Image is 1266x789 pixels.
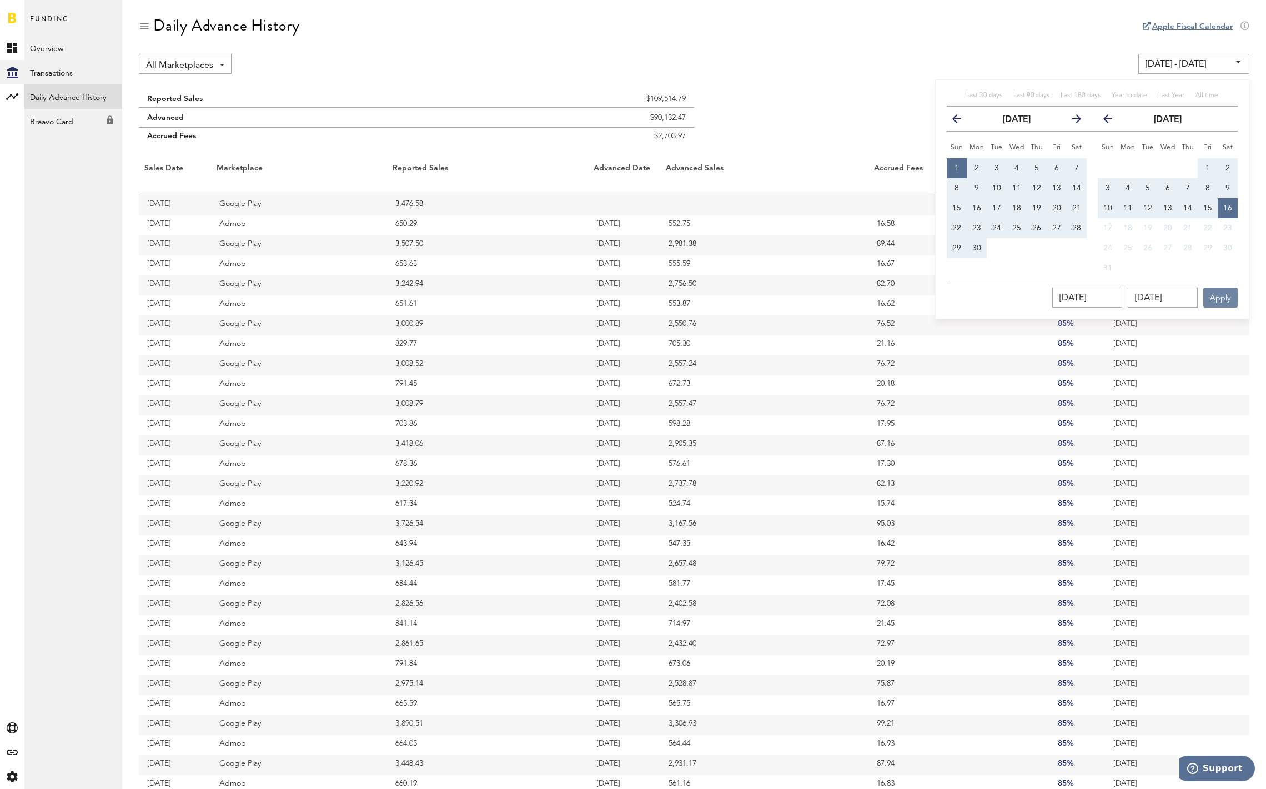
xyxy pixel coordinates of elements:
td: 703.86 [387,415,588,435]
span: 30 [972,244,981,252]
td: Google Play [211,315,387,335]
th: Marketplace [211,161,387,195]
small: Friday [1203,144,1212,151]
button: 7 [1178,178,1198,198]
td: 553.87 [660,295,868,315]
span: 13 [1163,204,1172,212]
span: 25 [1123,244,1132,252]
span: 25 [1012,224,1021,232]
button: 25 [1007,218,1027,238]
td: 85% [1049,355,1105,375]
span: 23 [972,224,981,232]
button: 22 [1198,218,1218,238]
button: 9 [1218,178,1238,198]
button: 17 [1098,218,1118,238]
td: $109,514.79 [451,85,694,108]
td: [DATE] [588,255,660,275]
td: [DATE] [1105,415,1177,435]
td: 85% [1049,315,1105,335]
button: 12 [1027,178,1047,198]
span: All Marketplaces [146,56,213,75]
button: 7 [1067,158,1087,178]
span: All time [1195,92,1218,99]
small: Sunday [951,144,963,151]
span: 8 [1205,184,1210,192]
td: [DATE] [1105,335,1177,355]
td: 16.42 [868,535,1049,555]
th: Accrued Fees [868,161,1049,195]
td: [DATE] [139,195,211,215]
span: 29 [1203,244,1212,252]
a: Overview [24,36,122,60]
button: 18 [1007,198,1027,218]
small: Monday [969,144,984,151]
td: [DATE] [588,535,660,555]
span: 1 [1205,164,1210,172]
td: [DATE] [1105,395,1177,415]
td: [DATE] [588,495,660,515]
button: 15 [1198,198,1218,218]
small: Sunday [1102,144,1114,151]
td: 791.45 [387,375,588,395]
td: 3,167.56 [660,515,868,535]
td: [DATE] [588,475,660,495]
td: [DATE] [588,395,660,415]
td: [DATE] [588,375,660,395]
td: 3,008.79 [387,395,588,415]
td: 555.59 [660,255,868,275]
iframe: Opens a widget where you can find more information [1179,756,1255,783]
a: Daily Advance History [24,84,122,109]
td: 85% [1049,375,1105,395]
td: Admob [211,455,387,475]
button: 15 [947,198,967,218]
span: 22 [952,224,961,232]
span: 26 [1143,244,1152,252]
td: $90,132.47 [451,108,694,128]
td: [DATE] [139,295,211,315]
span: 27 [1052,224,1061,232]
span: 4 [1014,164,1019,172]
button: 28 [1067,218,1087,238]
td: 524.74 [660,495,868,515]
td: 17.30 [868,455,1049,475]
small: Saturday [1223,144,1233,151]
button: 4 [1118,178,1138,198]
td: Google Play [211,435,387,455]
button: 1 [947,158,967,178]
span: 22 [1203,224,1212,232]
small: Thursday [1031,144,1043,151]
td: Google Play [211,355,387,375]
td: 89.44 [868,235,1049,255]
span: 27 [1163,244,1172,252]
td: [DATE] [588,415,660,435]
td: [DATE] [139,315,211,335]
td: [DATE] [139,375,211,395]
button: 16 [967,198,987,218]
span: 13 [1052,184,1061,192]
td: 21.16 [868,335,1049,355]
td: [DATE] [139,495,211,515]
td: [DATE] [139,455,211,475]
td: Reported Sales [139,85,451,108]
span: 17 [1103,224,1112,232]
td: 85% [1049,435,1105,455]
span: Year to date [1112,92,1147,99]
button: 31 [1098,258,1118,278]
td: [DATE] [139,355,211,375]
td: [DATE] [588,215,660,235]
span: 16 [1223,204,1232,212]
td: [DATE] [139,535,211,555]
td: 2,756.50 [660,275,868,295]
small: Wednesday [1160,144,1175,151]
strong: [DATE] [1003,115,1031,124]
td: [DATE] [1105,355,1177,375]
span: 24 [992,224,1001,232]
span: 23 [1223,224,1232,232]
td: 3,220.92 [387,475,588,495]
td: 651.61 [387,295,588,315]
button: 9 [967,178,987,198]
td: [DATE] [588,295,660,315]
button: 11 [1007,178,1027,198]
td: 85% [1049,455,1105,475]
span: 30 [1223,244,1232,252]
